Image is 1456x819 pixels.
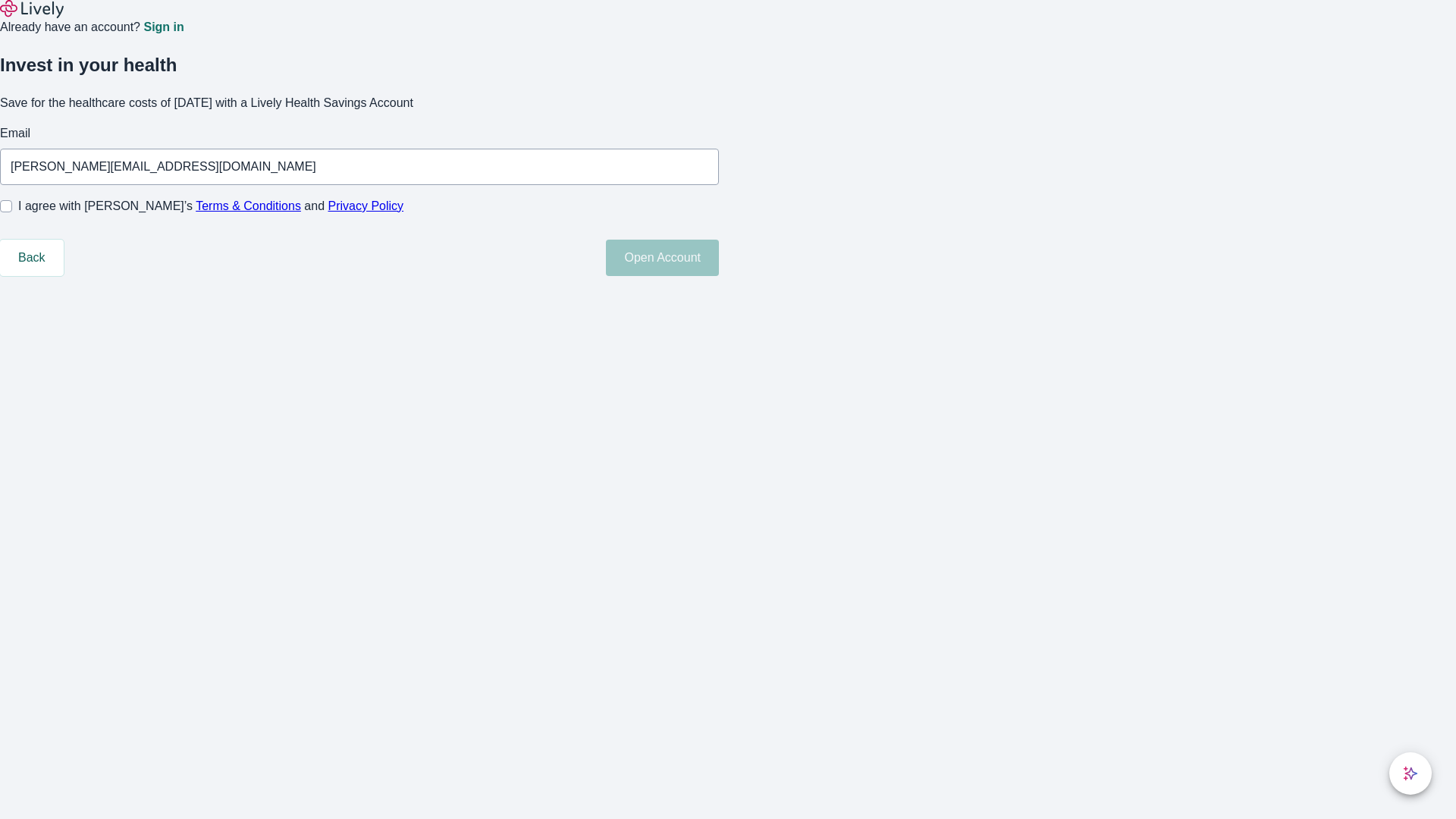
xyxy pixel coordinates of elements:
[196,199,301,212] a: Terms & Conditions
[1403,766,1418,781] svg: Lively AI Assistant
[143,21,184,33] a: Sign in
[328,199,404,212] a: Privacy Policy
[18,197,403,215] span: I agree with [PERSON_NAME]’s and
[1389,752,1432,795] button: chat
